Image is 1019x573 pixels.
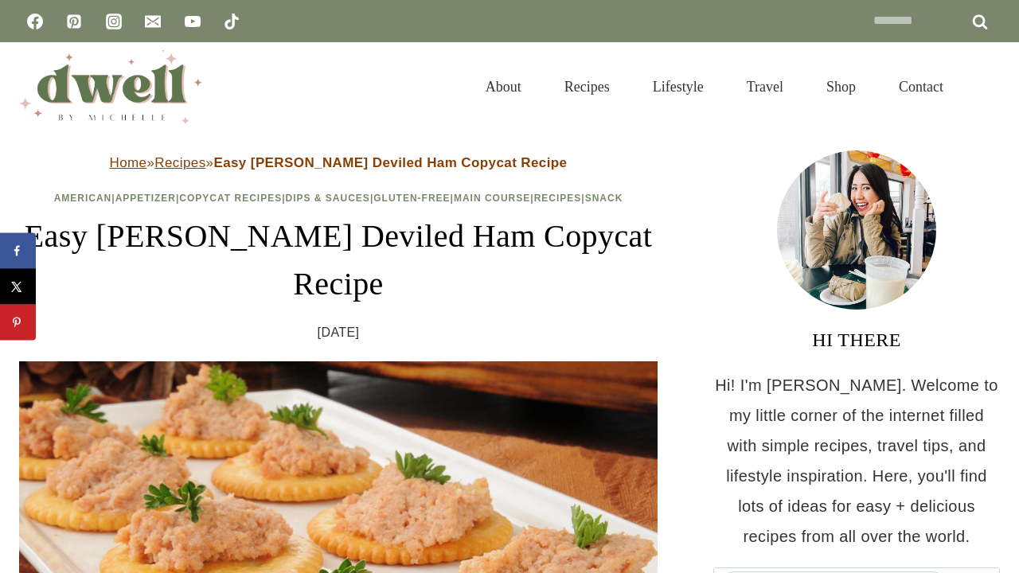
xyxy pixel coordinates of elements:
[54,193,623,204] span: | | | | | | |
[110,155,568,170] span: » »
[713,325,1000,354] h3: HI THERE
[110,155,147,170] a: Home
[286,193,370,204] a: Dips & Sauces
[543,59,631,115] a: Recipes
[58,6,90,37] a: Pinterest
[373,193,450,204] a: Gluten-Free
[154,155,205,170] a: Recipes
[713,370,1000,552] p: Hi! I'm [PERSON_NAME]. Welcome to my little corner of the internet filled with simple recipes, tr...
[98,6,130,37] a: Instagram
[216,6,248,37] a: TikTok
[137,6,169,37] a: Email
[631,59,725,115] a: Lifestyle
[805,59,877,115] a: Shop
[973,73,1000,100] button: View Search Form
[179,193,282,204] a: Copycat Recipes
[454,193,530,204] a: Main Course
[54,193,112,204] a: American
[115,193,176,204] a: Appetizer
[19,212,658,308] h1: Easy [PERSON_NAME] Deviled Ham Copycat Recipe
[19,6,51,37] a: Facebook
[19,50,202,123] img: DWELL by michelle
[177,6,209,37] a: YouTube
[464,59,543,115] a: About
[464,59,965,115] nav: Primary Navigation
[534,193,582,204] a: Recipes
[318,321,360,345] time: [DATE]
[585,193,623,204] a: Snack
[877,59,965,115] a: Contact
[725,59,805,115] a: Travel
[213,155,567,170] strong: Easy [PERSON_NAME] Deviled Ham Copycat Recipe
